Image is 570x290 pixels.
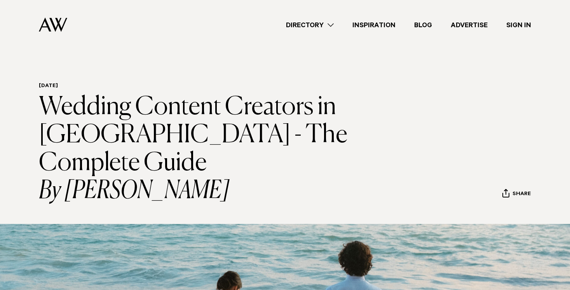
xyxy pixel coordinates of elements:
[497,20,540,30] a: Sign In
[343,20,405,30] a: Inspiration
[39,93,398,205] h1: Wedding Content Creators in [GEOGRAPHIC_DATA] - The Complete Guide
[441,20,497,30] a: Advertise
[39,17,67,32] img: Auckland Weddings Logo
[405,20,441,30] a: Blog
[502,189,531,200] button: Share
[277,20,343,30] a: Directory
[39,177,398,205] i: By [PERSON_NAME]
[39,83,398,90] h6: [DATE]
[512,191,531,198] span: Share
